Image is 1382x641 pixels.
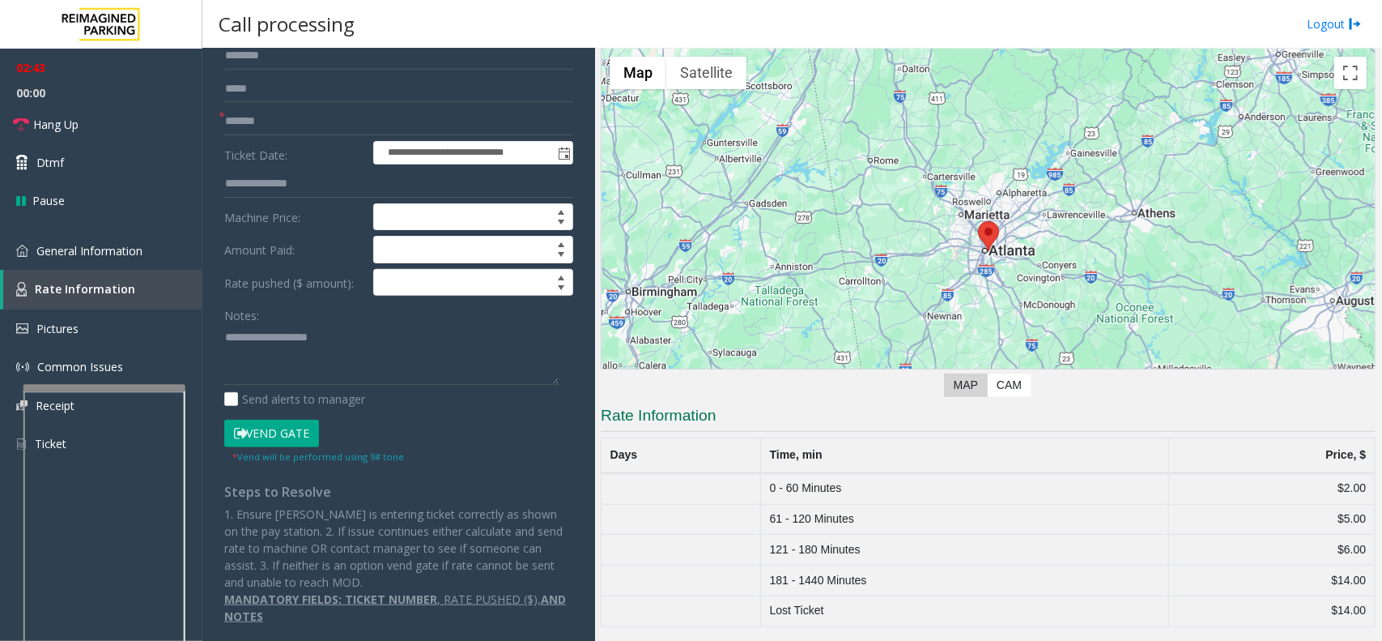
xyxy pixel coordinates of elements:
th: Time, min [761,438,1169,473]
u: AND NOTES [224,592,566,624]
button: Toggle fullscreen view [1334,57,1367,89]
a: Logout [1307,15,1362,32]
td: 0 - 60 Minutes [761,473,1169,504]
span: Pictures [36,321,79,336]
span: Decrease value [550,250,572,263]
label: Ticket Date: [220,141,369,165]
p: 1. Ensure [PERSON_NAME] is entering ticket correctly as shown on the pay station. 2. If issue con... [224,506,573,591]
a: Rate Information [3,270,202,310]
label: Amount Paid: [220,236,369,263]
label: Send alerts to manager [224,391,365,408]
h3: Call processing [210,4,363,44]
th: Price, $ [1168,438,1375,473]
td: 61 - 120 Minutes [761,504,1169,535]
label: Notes: [224,301,259,324]
label: CAM [987,374,1031,397]
td: $5.00 [1168,504,1375,535]
button: Show satellite imagery [666,57,746,89]
span: General Information [36,243,142,259]
td: 181 - 1440 Minutes [761,566,1169,596]
small: Vend will be performed using 9# tone [232,451,404,463]
th: Days [602,438,761,473]
span: Increase value [550,270,572,283]
td: $6.00 [1168,535,1375,566]
label: Rate pushed ($ amount): [220,269,369,297]
span: Common Issues [37,359,123,374]
img: 'icon' [16,245,28,257]
button: Vend Gate [224,420,319,447]
span: Toggle popup [555,142,572,165]
u: MANDATORY FIELDS: TICKET NUMBER [224,592,437,607]
td: $2.00 [1168,473,1375,504]
img: 'icon' [16,437,27,451]
img: 'icon' [16,323,28,334]
h3: Rate Information [601,405,1376,432]
span: Decrease value [550,217,572,230]
label: Machine Price: [220,203,369,231]
img: 'icon' [16,282,27,297]
img: 'icon' [16,361,29,374]
span: Increase value [550,204,572,217]
button: Show street map [610,57,666,89]
label: Map [944,374,988,397]
u: , RATE PUSHED ($), [437,592,541,607]
span: Increase value [550,237,572,250]
td: $14.00 [1168,596,1375,626]
span: Rate Information [35,281,135,297]
img: logout [1349,15,1362,32]
div: 780 Memorial Drive Southeast, Atlanta, GA [978,221,999,251]
span: Dtmf [36,154,64,171]
td: Lost Ticket [761,596,1169,626]
img: 'icon' [16,400,28,411]
span: Pause [32,192,65,209]
span: Hang Up [33,116,79,133]
h4: Steps to Resolve [224,485,573,500]
td: $14.00 [1168,566,1375,596]
td: 121 - 180 Minutes [761,535,1169,566]
span: Decrease value [550,283,572,296]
